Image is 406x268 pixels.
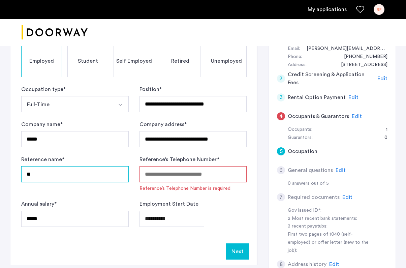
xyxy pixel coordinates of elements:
[288,61,307,69] div: Address:
[118,102,123,108] img: arrow
[277,112,285,120] div: 4
[342,195,352,200] span: Edit
[211,57,242,65] span: Unemployed
[288,180,387,188] div: 0 answers out of 5
[288,70,375,87] h5: Credit Screening & Application Fees
[78,57,98,65] span: Student
[29,57,54,65] span: Employed
[336,168,346,173] span: Edit
[288,207,373,215] div: Gov issued ID*:
[21,120,63,128] label: Company name *
[356,5,364,13] a: Favorites
[300,45,387,53] div: rachel.j.frank14@gmail.com
[374,4,384,15] div: RF
[288,45,300,53] div: Email:
[377,76,387,81] span: Edit
[288,53,302,61] div: Phone:
[288,215,373,223] div: 2 Most recent bank statements:
[352,114,362,119] span: Edit
[139,85,162,93] label: Position *
[21,200,57,208] label: Annual salary *
[226,243,249,260] button: Next
[139,200,198,208] label: Employment Start Date
[288,166,333,174] h5: General questions
[277,75,285,83] div: 2
[22,20,88,45] a: Cazamio logo
[379,126,387,134] div: 1
[139,120,187,128] label: Company address *
[288,126,312,134] div: Occupants:
[113,96,129,112] button: Select option
[288,147,317,155] h5: Occupation
[21,96,113,112] button: Select option
[288,231,373,255] div: First two pages of 1040 (self-employed) or offer letter (new to the job):
[288,134,313,142] div: Guarantors:
[378,134,387,142] div: 0
[288,93,346,101] h5: Rental Option Payment
[116,57,152,65] span: Self Employed
[334,61,387,69] div: 140 Old Country Road
[22,20,88,45] img: logo
[288,112,349,120] h5: Occupants & Guarantors
[337,53,387,61] div: +16314059869
[139,185,247,192] span: Reference’s Telephone Number is required
[288,193,340,201] h5: Required documents
[139,211,204,227] input: Employment Start Date
[277,166,285,174] div: 6
[329,262,339,267] span: Edit
[21,85,66,93] label: Occupation type *
[277,93,285,101] div: 3
[348,95,358,100] span: Edit
[139,155,219,163] label: Reference’s Telephone Number *
[171,57,189,65] span: Retired
[21,155,64,163] label: Reference name *
[277,193,285,201] div: 7
[288,222,373,231] div: 3 recent paystubs:
[308,5,347,13] a: My application
[277,147,285,155] div: 5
